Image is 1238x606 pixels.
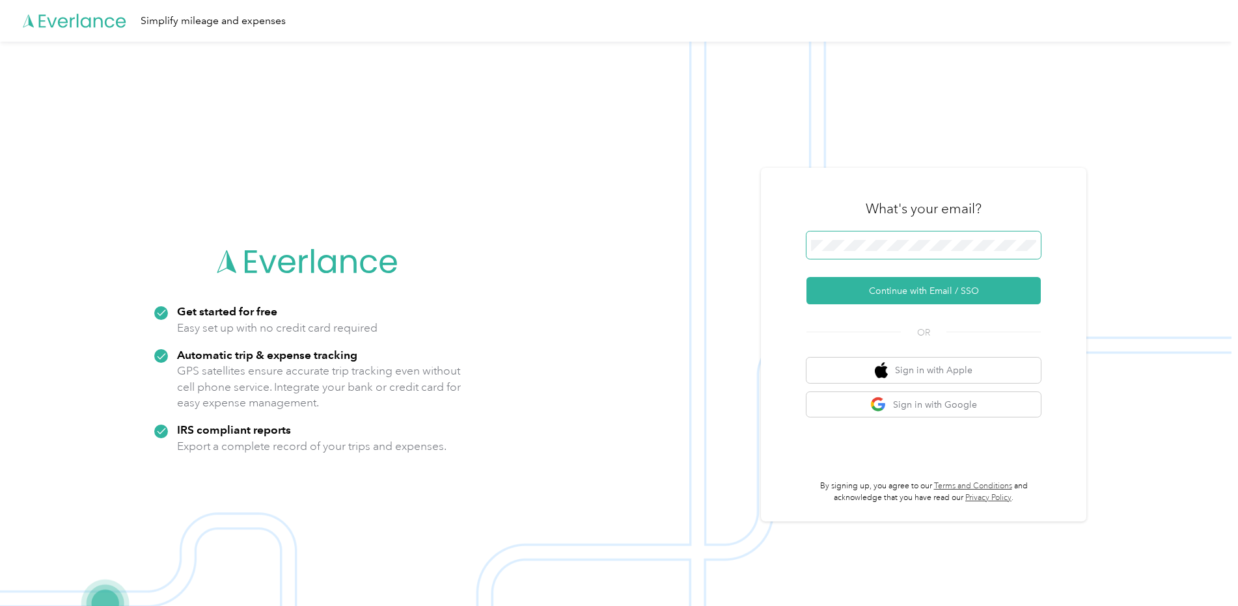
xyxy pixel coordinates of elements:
button: google logoSign in with Google [806,392,1041,417]
button: Continue with Email / SSO [806,277,1041,304]
p: Easy set up with no credit card required [177,320,378,336]
strong: Get started for free [177,304,277,318]
img: apple logo [875,362,888,378]
h3: What's your email? [866,200,982,218]
button: apple logoSign in with Apple [806,358,1041,383]
p: By signing up, you agree to our and acknowledge that you have read our . [806,481,1041,503]
strong: IRS compliant reports [177,423,291,436]
a: Privacy Policy [965,493,1011,503]
img: google logo [870,397,887,413]
span: OR [901,326,946,339]
p: GPS satellites ensure accurate trip tracking even without cell phone service. Integrate your bank... [177,363,461,411]
strong: Automatic trip & expense tracking [177,348,357,362]
a: Terms and Conditions [934,481,1012,491]
div: Simplify mileage and expenses [141,13,286,29]
p: Export a complete record of your trips and expenses. [177,438,447,454]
